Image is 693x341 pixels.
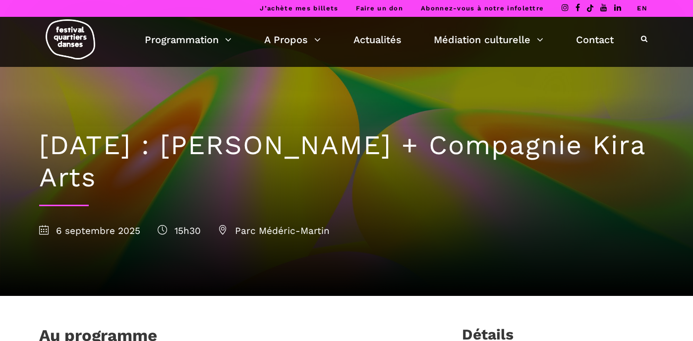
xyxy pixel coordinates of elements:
[260,4,338,12] a: J’achète mes billets
[158,225,201,236] span: 15h30
[46,19,95,59] img: logo-fqd-med
[264,31,321,48] a: A Propos
[356,4,403,12] a: Faire un don
[353,31,402,48] a: Actualités
[637,4,647,12] a: EN
[39,225,140,236] span: 6 septembre 2025
[145,31,231,48] a: Programmation
[576,31,614,48] a: Contact
[39,129,654,194] h1: [DATE] : [PERSON_NAME] + Compagnie Kira Arts
[218,225,330,236] span: Parc Médéric-Martin
[421,4,544,12] a: Abonnez-vous à notre infolettre
[434,31,543,48] a: Médiation culturelle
